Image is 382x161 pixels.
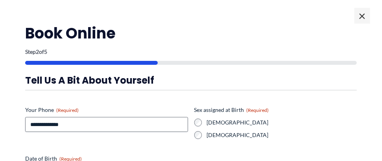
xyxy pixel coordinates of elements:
[207,131,357,139] label: [DEMOGRAPHIC_DATA]
[36,48,39,55] span: 2
[194,106,269,114] legend: Sex assigned at Birth
[354,8,370,24] span: ×
[207,119,357,126] label: [DEMOGRAPHIC_DATA]
[247,107,269,113] span: (Required)
[25,49,356,55] p: Step of
[25,24,356,43] h2: Book Online
[44,48,47,55] span: 5
[25,106,188,114] label: Your Phone
[25,74,356,86] h3: Tell us a bit about yourself
[56,107,79,113] span: (Required)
